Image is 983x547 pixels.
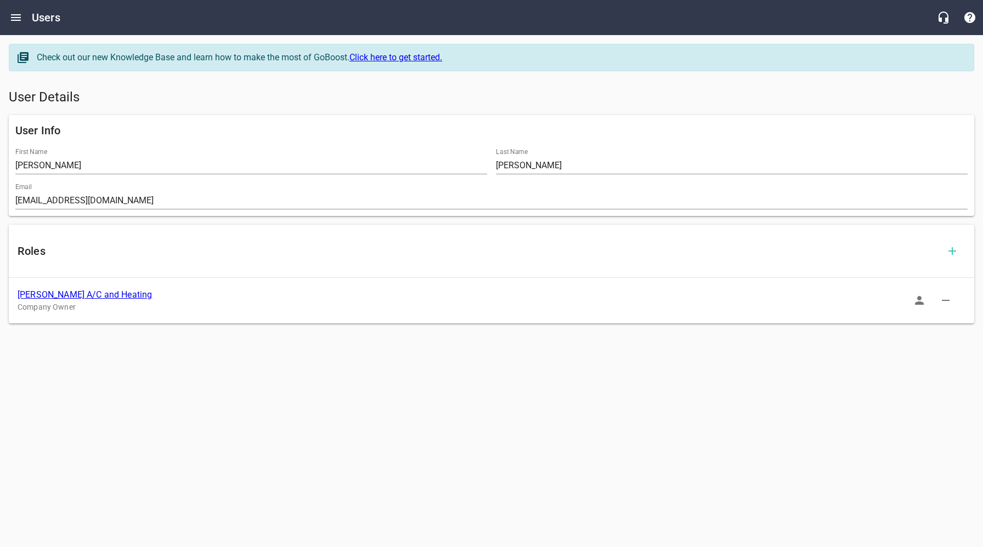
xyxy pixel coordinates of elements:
button: Support Portal [957,4,983,31]
h5: User Details [9,89,974,106]
a: Click here to get started. [349,52,442,62]
button: Open drawer [3,4,29,31]
div: Check out our new Knowledge Base and learn how to make the most of GoBoost. [37,51,963,64]
button: Add Role [939,238,965,264]
label: First Name [15,149,47,155]
p: Company Owner [18,301,948,313]
button: Delete Role [933,287,959,314]
button: Live Chat [930,4,957,31]
a: [PERSON_NAME] A/C and Heating [18,289,152,300]
button: Sign In as Role [906,287,933,314]
h6: Users [32,9,60,26]
label: Last Name [496,149,528,155]
h6: User Info [15,122,968,139]
label: Email [15,184,32,190]
h6: Roles [18,242,939,260]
